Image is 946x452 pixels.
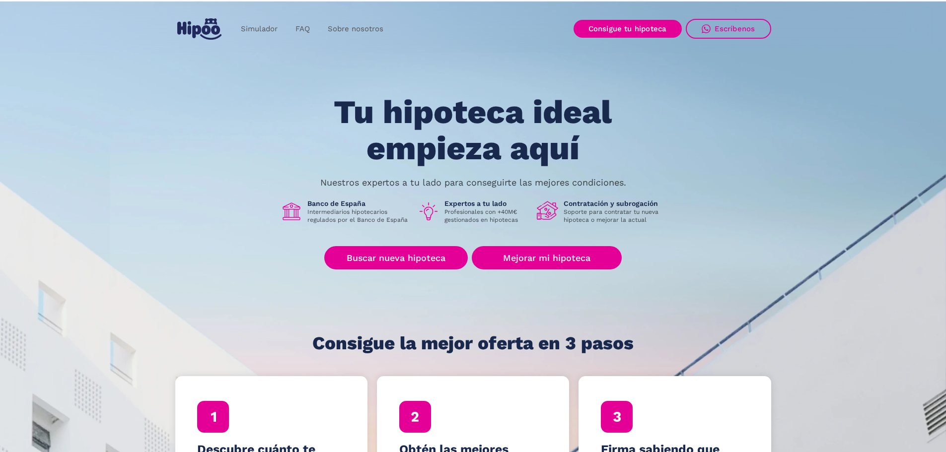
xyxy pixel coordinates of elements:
[444,199,529,208] h1: Expertos a tu lado
[472,246,621,269] a: Mejorar mi hipoteca
[320,179,626,187] p: Nuestros expertos a tu lado para conseguirte las mejores condiciones.
[444,208,529,224] p: Profesionales con +40M€ gestionados en hipotecas
[175,14,224,44] a: home
[307,199,410,208] h1: Banco de España
[564,199,666,208] h1: Contratación y subrogación
[285,94,661,166] h1: Tu hipoteca ideal empieza aquí
[307,208,410,224] p: Intermediarios hipotecarios regulados por el Banco de España
[574,20,682,38] a: Consigue tu hipoteca
[324,246,468,269] a: Buscar nueva hipoteca
[564,208,666,224] p: Soporte para contratar tu nueva hipoteca o mejorar la actual
[715,24,755,33] div: Escríbenos
[287,19,319,39] a: FAQ
[232,19,287,39] a: Simulador
[319,19,392,39] a: Sobre nosotros
[686,19,771,39] a: Escríbenos
[312,333,634,353] h1: Consigue la mejor oferta en 3 pasos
